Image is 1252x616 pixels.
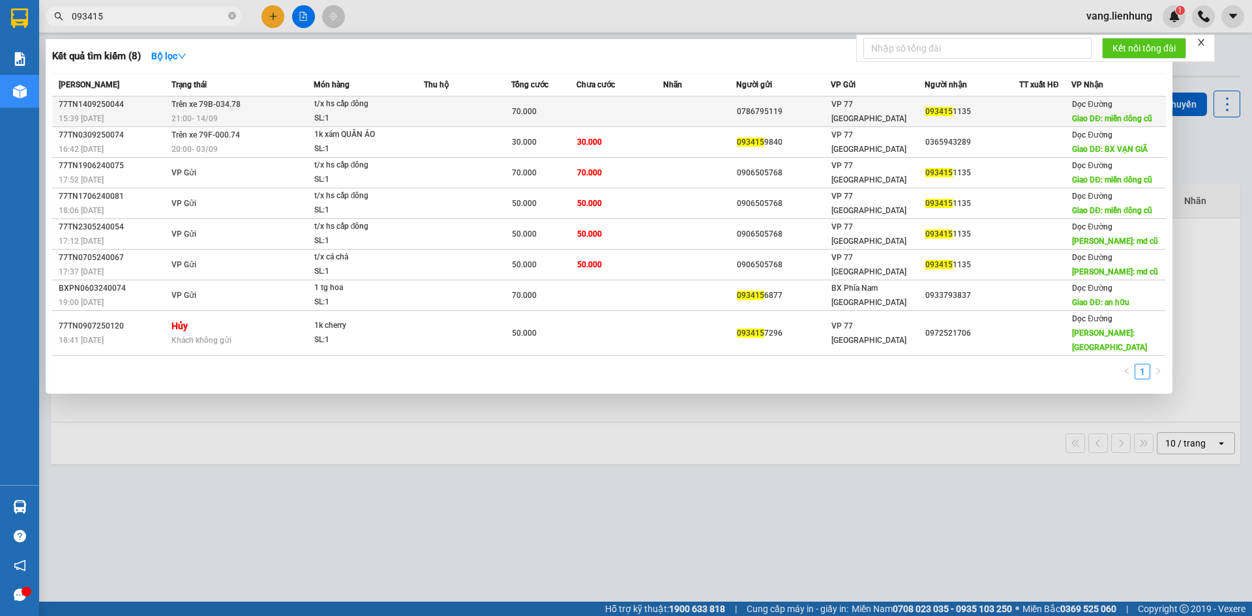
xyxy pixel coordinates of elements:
[1112,41,1176,55] span: Kết nối tổng đài
[1071,80,1103,89] span: VP Nhận
[52,50,141,63] h3: Kết quả tìm kiếm ( 8 )
[1072,298,1129,307] span: Giao DĐ: an hữu
[59,114,104,123] span: 15:39 [DATE]
[59,298,104,307] span: 19:00 [DATE]
[737,258,830,272] div: 0906505768
[925,258,1019,272] div: 1135
[1119,364,1135,379] li: Previous Page
[13,500,27,514] img: warehouse-icon
[59,159,168,173] div: 77TN1906240075
[511,80,548,89] span: Tổng cước
[512,168,537,177] span: 70.000
[831,253,906,276] span: VP 77 [GEOGRAPHIC_DATA]
[314,295,412,310] div: SL: 1
[737,136,830,149] div: 9840
[314,158,412,173] div: t/x hs cấp đông
[512,107,537,116] span: 70.000
[314,203,412,218] div: SL: 1
[925,107,953,116] span: 093415
[512,229,537,239] span: 50.000
[737,166,830,180] div: 0906505768
[59,145,104,154] span: 16:42 [DATE]
[59,98,168,111] div: 77TN1409250044
[13,85,27,98] img: warehouse-icon
[512,199,537,208] span: 50.000
[141,46,197,66] button: Bộ lọcdown
[59,190,168,203] div: 77TN1706240081
[171,145,218,154] span: 20:00 - 03/09
[171,114,218,123] span: 21:00 - 14/09
[314,173,412,187] div: SL: 1
[1072,237,1158,246] span: [PERSON_NAME]: md cũ
[314,333,412,347] div: SL: 1
[314,319,412,333] div: 1k cherry
[831,161,906,184] span: VP 77 [GEOGRAPHIC_DATA]
[228,10,236,23] span: close-circle
[1072,267,1158,276] span: [PERSON_NAME]: md cũ
[1123,367,1131,375] span: left
[925,166,1019,180] div: 1135
[737,105,830,119] div: 0786795119
[925,80,967,89] span: Người nhận
[314,234,412,248] div: SL: 1
[59,282,168,295] div: BXPN0603240074
[831,222,906,246] span: VP 77 [GEOGRAPHIC_DATA]
[59,267,104,276] span: 17:37 [DATE]
[737,289,830,302] div: 6877
[737,197,830,211] div: 0906505768
[831,321,906,345] span: VP 77 [GEOGRAPHIC_DATA]
[1072,145,1148,154] span: Giao DĐ: BX VẠN GIÃ
[736,80,772,89] span: Người gửi
[314,265,412,279] div: SL: 1
[925,327,1019,340] div: 0972521706
[314,97,412,111] div: t/x hs cấp đông
[831,284,906,307] span: BX Phía Nam [GEOGRAPHIC_DATA]
[512,260,537,269] span: 50.000
[512,329,537,338] span: 50.000
[737,329,764,338] span: 093415
[663,80,682,89] span: Nhãn
[737,227,830,241] div: 0906505768
[171,229,196,239] span: VP Gửi
[14,530,26,542] span: question-circle
[925,199,953,208] span: 093415
[59,319,168,333] div: 77TN0907250120
[1197,38,1206,47] span: close
[1150,364,1166,379] button: right
[1150,364,1166,379] li: Next Page
[1072,175,1152,184] span: Giao DĐ: miền đông cũ
[737,138,764,147] span: 093415
[925,105,1019,119] div: 1135
[925,260,953,269] span: 093415
[577,260,602,269] span: 50.000
[512,291,537,300] span: 70.000
[831,100,906,123] span: VP 77 [GEOGRAPHIC_DATA]
[59,336,104,345] span: 18:41 [DATE]
[171,168,196,177] span: VP Gửi
[925,227,1019,241] div: 1135
[737,327,830,340] div: 7296
[831,130,906,154] span: VP 77 [GEOGRAPHIC_DATA]
[1102,38,1186,59] button: Kết nối tổng đài
[577,138,602,147] span: 30.000
[925,197,1019,211] div: 1135
[151,51,186,61] strong: Bộ lọc
[1072,253,1112,262] span: Dọc Đường
[59,128,168,142] div: 77TN0309250074
[177,51,186,61] span: down
[171,291,196,300] span: VP Gửi
[925,229,953,239] span: 093415
[171,100,241,109] span: Trên xe 79B-034.78
[13,52,27,66] img: solution-icon
[171,260,196,269] span: VP Gửi
[1119,364,1135,379] button: left
[314,220,412,234] div: t/x hs cấp đông
[59,206,104,215] span: 18:06 [DATE]
[1072,329,1147,352] span: [PERSON_NAME]: [GEOGRAPHIC_DATA]
[314,80,350,89] span: Món hàng
[577,229,602,239] span: 50.000
[1072,100,1112,109] span: Dọc Đường
[576,80,615,89] span: Chưa cước
[228,12,236,20] span: close-circle
[314,142,412,156] div: SL: 1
